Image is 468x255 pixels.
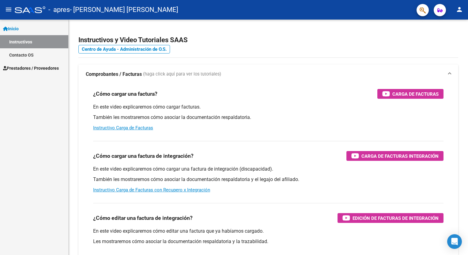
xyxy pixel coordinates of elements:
span: Carga de Facturas Integración [361,152,439,160]
span: - apres [48,3,70,17]
h2: Instructivos y Video Tutoriales SAAS [78,34,458,46]
p: Les mostraremos cómo asociar la documentación respaldatoria y la trazabilidad. [93,238,443,245]
span: - [PERSON_NAME] [PERSON_NAME] [70,3,178,17]
p: También les mostraremos cómo asociar la documentación respaldatoria. [93,114,443,121]
h3: ¿Cómo cargar una factura de integración? [93,152,194,160]
p: En este video explicaremos cómo cargar una factura de integración (discapacidad). [93,166,443,172]
p: También les mostraremos cómo asociar la documentación respaldatoria y el legajo del afiliado. [93,176,443,183]
a: Instructivo Carga de Facturas con Recupero x Integración [93,187,210,193]
h3: ¿Cómo cargar una factura? [93,90,157,98]
button: Carga de Facturas [377,89,443,99]
a: Instructivo Carga de Facturas [93,125,153,131]
p: En este video explicaremos cómo editar una factura que ya habíamos cargado. [93,228,443,235]
span: (haga click aquí para ver los tutoriales) [143,71,221,78]
button: Carga de Facturas Integración [346,151,443,161]
h3: ¿Cómo editar una factura de integración? [93,214,193,222]
span: Edición de Facturas de integración [353,214,439,222]
div: Open Intercom Messenger [447,234,462,249]
span: Carga de Facturas [392,90,439,98]
mat-icon: person [456,6,463,13]
mat-expansion-panel-header: Comprobantes / Facturas (haga click aquí para ver los tutoriales) [78,65,458,84]
span: Prestadores / Proveedores [3,65,59,72]
span: Inicio [3,25,19,32]
a: Centro de Ayuda - Administración de O.S. [78,45,170,54]
strong: Comprobantes / Facturas [86,71,142,78]
button: Edición de Facturas de integración [338,213,443,223]
mat-icon: menu [5,6,12,13]
p: En este video explicaremos cómo cargar facturas. [93,104,443,110]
